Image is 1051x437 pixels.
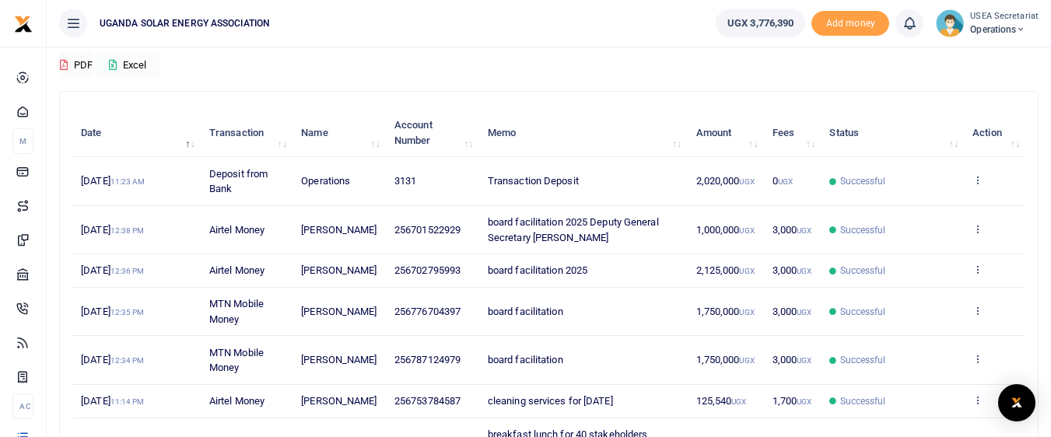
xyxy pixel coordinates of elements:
[81,354,144,365] span: [DATE]
[59,52,93,79] button: PDF
[739,308,754,316] small: UGX
[797,267,811,275] small: UGX
[488,395,613,407] span: cleaning services for [DATE]
[811,11,889,37] span: Add money
[12,393,33,419] li: Ac
[301,175,350,187] span: Operations
[739,226,754,235] small: UGX
[739,267,754,275] small: UGX
[797,226,811,235] small: UGX
[209,347,264,374] span: MTN Mobile Money
[696,264,755,276] span: 2,125,000
[81,175,145,187] span: [DATE]
[840,264,886,278] span: Successful
[840,223,886,237] span: Successful
[394,224,461,236] span: 256701522929
[772,306,812,317] span: 3,000
[293,109,386,157] th: Name: activate to sort column ascending
[209,224,265,236] span: Airtel Money
[772,175,793,187] span: 0
[81,224,144,236] span: [DATE]
[840,305,886,319] span: Successful
[840,353,886,367] span: Successful
[970,10,1039,23] small: USEA Secretariat
[301,306,377,317] span: [PERSON_NAME]
[797,356,811,365] small: UGX
[964,109,1025,157] th: Action: activate to sort column ascending
[81,264,144,276] span: [DATE]
[110,226,145,235] small: 12:38 PM
[110,356,145,365] small: 12:34 PM
[772,354,812,365] span: 3,000
[772,224,812,236] span: 3,000
[488,175,579,187] span: Transaction Deposit
[488,354,563,365] span: board facilitation
[394,175,416,187] span: 3131
[93,16,276,30] span: UGANDA SOLAR ENERGY ASSOCIATION
[72,109,201,157] th: Date: activate to sort column descending
[209,168,268,195] span: Deposit from Bank
[301,264,377,276] span: [PERSON_NAME]
[209,298,264,325] span: MTN Mobile Money
[394,306,461,317] span: 256776704397
[731,397,746,406] small: UGX
[488,216,659,243] span: board facilitation 2025 Deputy General Secretary [PERSON_NAME]
[811,16,889,28] a: Add money
[12,128,33,154] li: M
[81,306,144,317] span: [DATE]
[727,16,794,31] span: UGX 3,776,390
[209,264,265,276] span: Airtel Money
[386,109,479,157] th: Account Number: activate to sort column ascending
[394,395,461,407] span: 256753784587
[716,9,805,37] a: UGX 3,776,390
[739,356,754,365] small: UGX
[936,9,964,37] img: profile-user
[696,224,755,236] span: 1,000,000
[797,397,811,406] small: UGX
[696,354,755,365] span: 1,750,000
[778,177,793,186] small: UGX
[96,52,159,79] button: Excel
[394,354,461,365] span: 256787124979
[488,264,587,276] span: board facilitation 2025
[696,306,755,317] span: 1,750,000
[687,109,763,157] th: Amount: activate to sort column ascending
[488,306,563,317] span: board facilitation
[811,11,889,37] li: Toup your wallet
[840,394,886,408] span: Successful
[394,264,461,276] span: 256702795993
[81,395,144,407] span: [DATE]
[110,177,145,186] small: 11:23 AM
[301,224,377,236] span: [PERSON_NAME]
[201,109,293,157] th: Transaction: activate to sort column ascending
[998,384,1035,421] div: Open Intercom Messenger
[14,15,33,33] img: logo-small
[696,395,747,407] span: 125,540
[301,354,377,365] span: [PERSON_NAME]
[772,395,812,407] span: 1,700
[110,397,145,406] small: 11:14 PM
[209,395,265,407] span: Airtel Money
[739,177,754,186] small: UGX
[797,308,811,316] small: UGX
[110,308,145,316] small: 12:35 PM
[936,9,1039,37] a: profile-user USEA Secretariat Operations
[970,23,1039,37] span: Operations
[14,17,33,29] a: logo-small logo-large logo-large
[110,267,145,275] small: 12:36 PM
[696,175,755,187] span: 2,020,000
[840,174,886,188] span: Successful
[772,264,812,276] span: 3,000
[763,109,821,157] th: Fees: activate to sort column ascending
[821,109,964,157] th: Status: activate to sort column ascending
[301,395,377,407] span: [PERSON_NAME]
[479,109,688,157] th: Memo: activate to sort column ascending
[709,9,811,37] li: Wallet ballance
